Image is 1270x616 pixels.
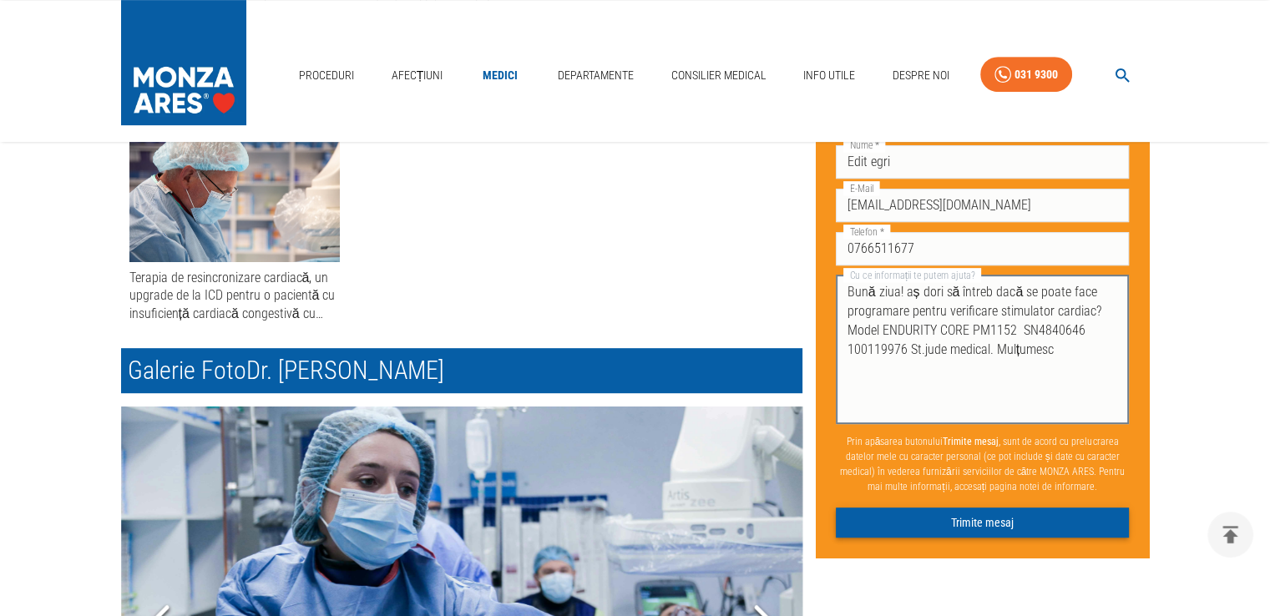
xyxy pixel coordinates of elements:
[843,268,981,282] label: Cu ce informații te putem ajuta?
[129,129,340,322] a: Terapia de resincronizare cardiacă, un upgrade de la ICD pentru o pacientă cu insuficiență cardia...
[292,58,361,93] a: Proceduri
[664,58,772,93] a: Consilier Medical
[1014,64,1058,85] div: 031 9300
[980,57,1072,93] a: 031 9300
[843,138,885,152] label: Nume
[843,181,880,195] label: E-Mail
[129,269,340,322] div: Terapia de resincronizare cardiacă, un upgrade de la ICD pentru o pacientă cu insuficiență cardia...
[121,348,802,393] h2: Galerie Foto Dr. [PERSON_NAME]
[836,507,1130,538] button: Trimite mesaj
[797,58,862,93] a: Info Utile
[1207,512,1253,558] button: delete
[473,58,527,93] a: Medici
[836,427,1130,501] p: Prin apăsarea butonului , sunt de acord cu prelucrarea datelor mele cu caracter personal (ce pot ...
[129,129,340,262] img: Terapia de resincronizare cardiacă, un upgrade de la ICD pentru o pacientă cu insuficiență cardia...
[943,436,999,447] b: Trimite mesaj
[886,58,956,93] a: Despre Noi
[385,58,450,93] a: Afecțiuni
[843,225,890,239] label: Telefon
[551,58,640,93] a: Departamente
